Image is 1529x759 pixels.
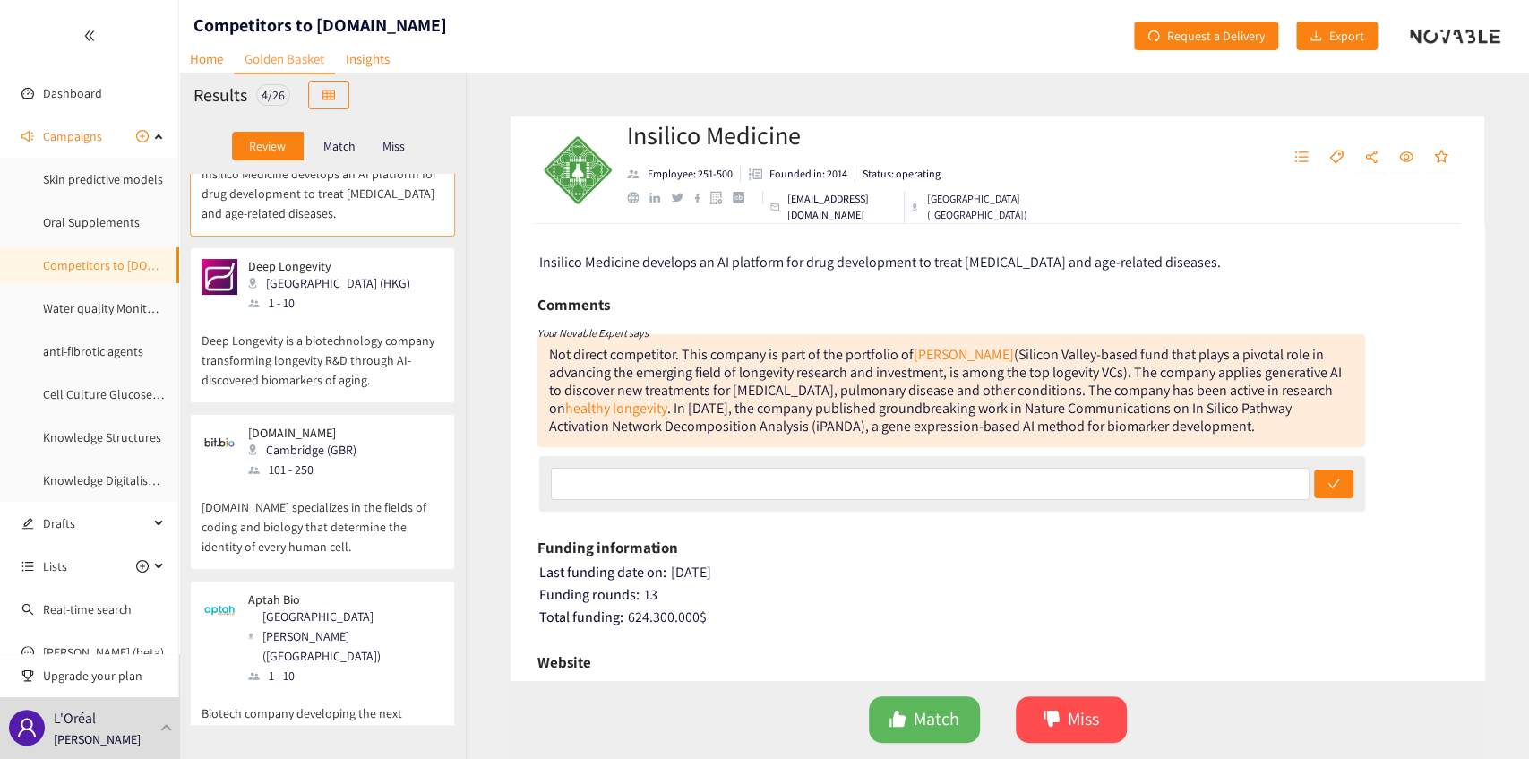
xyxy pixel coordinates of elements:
p: [EMAIL_ADDRESS][DOMAIN_NAME] [786,191,896,223]
span: star [1434,150,1448,166]
span: unordered-list [1294,150,1309,166]
button: tag [1320,143,1353,172]
img: Snapshot of the company's website [202,592,237,628]
div: [DATE] [539,564,1458,582]
span: user [16,717,38,738]
a: website [627,192,649,203]
span: Lists [43,548,67,584]
span: double-left [83,30,96,42]
span: plus-circle [136,130,149,142]
p: Insilico Medicine develops an AI platform for drug development to treat [MEDICAL_DATA] and age-re... [202,146,443,223]
span: eye [1399,150,1413,166]
button: check [1314,470,1353,498]
a: healthy longevity [565,399,667,418]
button: share-alt [1355,143,1387,172]
p: Status: operating [863,166,941,182]
span: edit [21,517,34,530]
div: [GEOGRAPHIC_DATA][PERSON_NAME] ([GEOGRAPHIC_DATA]) [248,607,442,666]
div: 1 - 10 [248,666,442,686]
h2: Insilico Medicine [627,117,1061,153]
a: Home [179,45,234,73]
span: table [322,89,335,103]
img: Snapshot of the company's website [202,426,237,461]
p: Aptah Bio [248,592,431,607]
div: [GEOGRAPHIC_DATA] (HKG) [248,273,421,293]
a: twitter [671,193,693,202]
span: trophy [21,669,34,682]
button: downloadExport [1296,22,1378,50]
div: 13 [539,586,1458,604]
span: tag [1329,150,1344,166]
p: Employee: 251-500 [648,166,733,182]
p: Deep Longevity [248,259,410,273]
span: download [1310,30,1322,44]
span: Export [1329,26,1364,46]
a: facebook [694,193,711,203]
a: [PERSON_NAME] (beta) [43,644,164,660]
h6: Comments [537,291,610,318]
span: Last funding date on: [539,563,666,582]
span: Upgrade your plan [43,658,165,694]
a: anti-fibrotic agents [43,343,143,359]
button: dislikeMiss [1016,696,1127,743]
button: likeMatch [869,696,980,743]
span: like [889,710,906,730]
img: Company Logo [542,134,614,206]
span: Funding rounds: [539,585,640,604]
p: Review [249,139,286,153]
span: plus-circle [136,560,149,573]
span: Drafts [43,505,149,541]
span: dislike [1043,710,1061,730]
div: 101 - 250 [248,460,367,479]
p: [DOMAIN_NAME] [248,426,356,440]
span: Miss [1068,705,1099,733]
li: Founded in year [741,166,855,182]
li: Employees [627,166,741,182]
span: sound [21,130,34,142]
img: Snapshot of the company's website [202,259,237,295]
a: Water quality Monitoring software [43,300,224,316]
a: google maps [710,191,733,204]
div: 1 - 10 [248,293,421,313]
a: Real-time search [43,601,132,617]
span: share-alt [1364,150,1379,166]
a: Knowledge Structures [43,429,161,445]
a: Insights [335,45,400,73]
a: Competitors to [DOMAIN_NAME] [43,257,215,273]
h6: Website [537,649,591,676]
div: 624.300.000 $ [539,608,1458,626]
button: star [1425,143,1457,172]
button: [URL][DOMAIN_NAME] [540,678,692,707]
h2: Results [193,82,247,108]
a: Knowledge Digitalisation [43,472,176,488]
a: Skin predictive models [43,171,163,187]
p: Match [323,139,356,153]
button: redoRequest a Delivery [1134,22,1278,50]
p: L'Oréal [54,707,96,729]
span: unordered-list [21,560,34,573]
button: table [308,81,349,109]
span: Insilico Medicine develops an AI platform for drug development to treat [MEDICAL_DATA] and age-re... [539,253,1221,272]
p: [DOMAIN_NAME] specializes in the fields of coding and biology that determine the identity of ever... [202,479,443,556]
span: redo [1147,30,1160,44]
div: 4 / 26 [256,84,290,106]
span: Request a Delivery [1167,26,1265,46]
span: Total funding: [539,608,623,626]
button: eye [1390,143,1422,172]
a: [PERSON_NAME] [914,345,1014,364]
p: [PERSON_NAME] [54,729,141,749]
button: unordered-list [1285,143,1318,172]
p: Founded in: 2014 [769,166,847,182]
p: Deep Longevity is a biotechnology company transforming longevity R&D through AI-discovered biomar... [202,313,443,390]
iframe: Chat Widget [1237,565,1529,759]
a: Cell Culture Glucose Monitoring [43,386,213,402]
a: linkedin [649,193,671,203]
h1: Competitors to [DOMAIN_NAME] [193,13,447,38]
i: Your Novable Expert says [537,326,649,340]
h6: Funding information [537,534,678,561]
span: Campaigns [43,118,102,154]
p: Miss [382,139,405,153]
div: Not direct competitor. This company is part of the portfolio of (Silicon Valley-based fund that p... [549,345,1342,436]
div: Widget de chat [1237,565,1529,759]
span: Match [914,705,959,733]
